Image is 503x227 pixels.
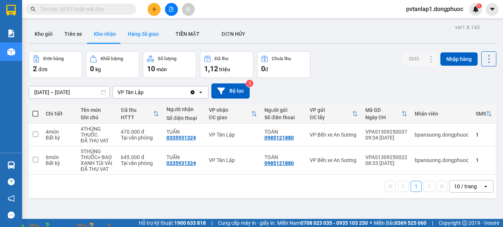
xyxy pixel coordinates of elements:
[261,64,265,73] span: 0
[246,80,253,87] sup: 3
[310,114,352,120] div: ĐC lấy
[7,30,15,37] img: solution-icon
[117,104,162,124] th: Toggle SortBy
[176,31,200,37] span: TIỀN MẶT
[204,64,218,73] span: 1,12
[156,66,167,72] span: món
[121,160,159,166] div: Tại văn phòng
[365,154,407,160] div: VPAS1309250022
[6,5,16,16] img: logo-vxr
[148,3,161,16] button: plus
[81,107,114,113] div: Tên món
[46,135,73,141] div: Bất kỳ
[411,181,422,192] button: 1
[41,5,127,13] input: Tìm tên, số ĐT hoặc mã đơn
[400,4,469,14] span: pvtanlap1.dongphuoc
[90,64,94,73] span: 0
[440,52,478,66] button: Nhập hàng
[264,114,302,120] div: Số điện thoại
[478,3,480,8] span: 1
[205,104,261,124] th: Toggle SortBy
[215,56,228,61] div: Đã thu
[455,23,480,31] div: ver 1.8.143
[7,161,15,169] img: warehouse-icon
[101,56,123,61] div: Khối lượng
[264,160,294,166] div: 0985121880
[218,219,275,227] span: Cung cấp máy in - giấy in:
[370,221,372,224] span: ⚪️
[166,115,201,121] div: Số điện thoại
[81,126,114,138] div: 4THÙNG THUỐC
[403,52,425,65] button: SMS
[8,195,15,202] span: notification
[219,66,230,72] span: triệu
[454,183,477,190] div: 10 / trang
[29,25,59,43] button: Kho gửi
[310,132,358,138] div: VP Bến xe An Sương
[46,111,73,117] div: Chi tiết
[209,157,257,163] div: VP Tân Lập
[264,107,302,113] div: Người gửi
[121,135,159,141] div: Tại văn phòng
[310,157,358,163] div: VP Bến xe An Sương
[46,154,73,160] div: 6 món
[472,104,496,124] th: Toggle SortBy
[38,66,48,72] span: đơn
[122,25,165,43] button: Hàng đã giao
[95,66,101,72] span: kg
[174,220,206,226] strong: 1900 633 818
[182,3,195,16] button: aim
[166,154,201,160] div: TUẤN
[264,154,302,160] div: TOÁN
[121,107,153,113] div: Đã thu
[198,89,204,95] svg: open
[166,135,196,141] div: 0335931324
[86,51,139,78] button: Khối lượng0kg
[209,114,251,120] div: ĐC giao
[365,114,401,120] div: Ngày ĐH
[31,7,36,12] span: search
[306,104,362,124] th: Toggle SortBy
[310,107,352,113] div: VP gửi
[147,64,155,73] span: 10
[166,106,201,112] div: Người nhận
[483,183,489,189] svg: open
[81,148,114,166] div: 5THÙNG THUỐC+ BAO XANH TÚI VẢI
[476,157,492,163] div: 1
[211,83,250,99] button: Bộ lọc
[365,160,407,166] div: 08:33 [DATE]
[8,211,15,219] span: message
[81,138,114,144] div: ĐÃ THU VAT
[190,89,196,95] svg: Clear value
[59,25,88,43] button: Trên xe
[121,114,153,120] div: HTTT
[43,56,64,61] div: Đơn hàng
[415,157,468,163] div: bpansuong.dongphuoc
[476,3,482,8] sup: 1
[264,129,302,135] div: TOÁN
[489,6,496,13] span: caret-down
[186,7,191,12] span: aim
[415,132,468,138] div: bpansuong.dongphuoc
[415,111,468,117] div: Nhân viên
[209,107,251,113] div: VP nhận
[158,56,176,61] div: Số lượng
[395,220,426,226] strong: 0369 525 060
[81,166,114,172] div: ĐÃ THU VAT
[300,220,368,226] strong: 0708 023 035 - 0935 103 250
[46,129,73,135] div: 4 món
[117,89,144,96] div: VP Tân Lập
[88,25,122,43] button: Kho nhận
[476,132,492,138] div: 1
[169,7,174,12] span: file-add
[374,219,426,227] span: Miền Bắc
[277,219,368,227] span: Miền Nam
[476,111,486,117] div: SMS
[144,89,145,96] input: Selected VP Tân Lập.
[365,135,407,141] div: 09:34 [DATE]
[265,66,268,72] span: đ
[166,129,201,135] div: TUẤN
[121,154,159,160] div: 645.000 đ
[486,3,499,16] button: caret-down
[29,51,82,78] button: Đơn hàng2đơn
